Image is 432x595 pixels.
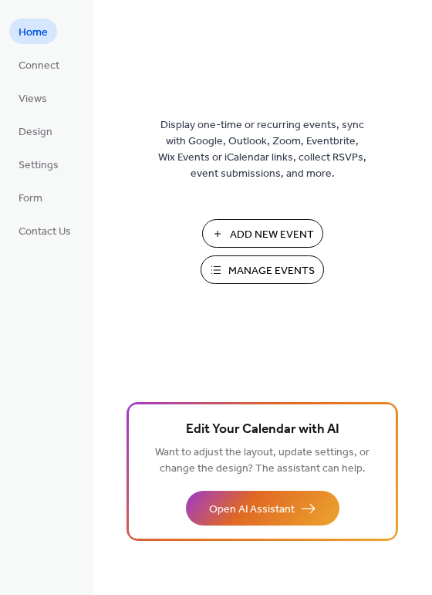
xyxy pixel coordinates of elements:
a: Settings [9,151,68,177]
span: Open AI Assistant [209,502,295,518]
span: Settings [19,157,59,174]
a: Views [9,85,56,110]
a: Connect [9,52,69,77]
button: Add New Event [202,219,323,248]
span: Display one-time or recurring events, sync with Google, Outlook, Zoom, Eventbrite, Wix Events or ... [158,117,366,182]
span: Manage Events [228,263,315,279]
span: Form [19,191,42,207]
span: Want to adjust the layout, update settings, or change the design? The assistant can help. [155,442,370,479]
button: Open AI Assistant [186,491,339,526]
span: Add New Event [230,227,314,243]
span: Home [19,25,48,41]
a: Contact Us [9,218,80,243]
a: Home [9,19,57,44]
span: Design [19,124,52,140]
span: Views [19,91,47,107]
span: Edit Your Calendar with AI [186,419,339,441]
span: Connect [19,58,59,74]
a: Design [9,118,62,144]
button: Manage Events [201,255,324,284]
a: Form [9,184,52,210]
span: Contact Us [19,224,71,240]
